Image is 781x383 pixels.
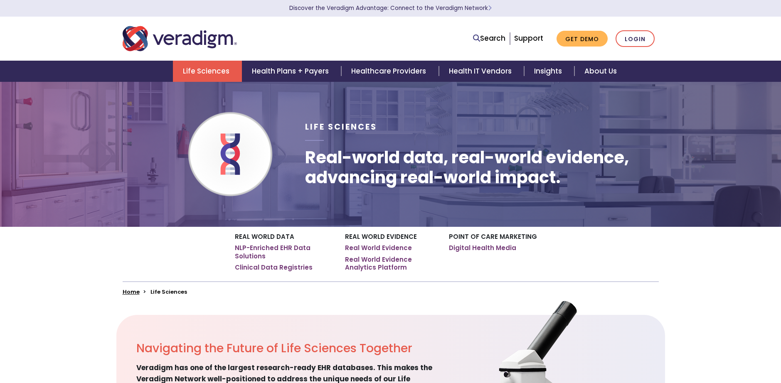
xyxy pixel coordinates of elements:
[514,33,543,43] a: Support
[173,61,242,82] a: Life Sciences
[574,61,627,82] a: About Us
[449,244,516,252] a: Digital Health Media
[616,30,655,47] a: Login
[345,244,412,252] a: Real World Evidence
[557,31,608,47] a: Get Demo
[439,61,524,82] a: Health IT Vendors
[341,61,439,82] a: Healthcare Providers
[123,288,140,296] a: Home
[235,244,333,260] a: NLP-Enriched EHR Data Solutions
[242,61,341,82] a: Health Plans + Payers
[235,263,313,272] a: Clinical Data Registries
[305,121,377,133] span: Life Sciences
[488,4,492,12] span: Learn More
[289,4,492,12] a: Discover the Veradigm Advantage: Connect to the Veradigm NetworkLearn More
[473,33,505,44] a: Search
[123,25,237,52] img: Veradigm logo
[524,61,574,82] a: Insights
[345,255,436,272] a: Real World Evidence Analytics Platform
[305,147,658,187] h1: Real-world data, real-world evidence, advancing real-world impact.
[136,341,436,356] h2: Navigating the Future of Life Sciences Together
